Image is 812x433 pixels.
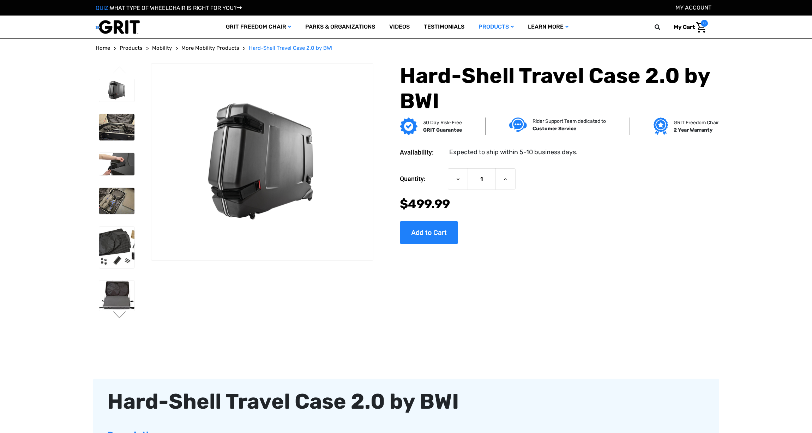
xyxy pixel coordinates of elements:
dd: Expected to ship within 5-10 business days. [449,148,578,157]
label: Quantity: [400,168,444,190]
img: Hard-Shell Travel Case 2.0 by BWI [99,281,134,311]
span: QUIZ: [96,5,110,11]
a: Products [120,44,143,52]
img: Hard-Shell Travel Case 2.0 by BWI [99,153,134,175]
a: Mobility [152,44,172,52]
img: Hard-Shell Travel Case 2.0 by BWI [99,188,134,214]
span: More Mobility Products [181,45,239,51]
strong: Customer Service [533,126,576,132]
a: Account [675,4,711,11]
a: Parks & Organizations [298,16,382,38]
a: Products [471,16,521,38]
a: QUIZ:WHAT TYPE OF WHEELCHAIR IS RIGHT FOR YOU? [96,5,242,11]
input: Add to Cart [400,221,458,244]
img: GRIT All-Terrain Wheelchair and Mobility Equipment [96,20,140,34]
strong: GRIT Guarantee [423,127,462,133]
button: Go to slide 2 of 2 [112,66,127,75]
strong: 2 Year Warranty [674,127,712,133]
button: Go to slide 2 of 2 [112,311,127,320]
span: Hard-Shell Travel Case 2.0 by BWI [249,45,332,51]
a: Hard-Shell Travel Case 2.0 by BWI [249,44,332,52]
a: Cart with 0 items [668,20,708,35]
img: Cart [696,22,706,33]
span: Home [96,45,110,51]
a: Learn More [521,16,576,38]
div: Hard-Shell Travel Case 2.0 by BWI [107,386,705,417]
img: GRIT Guarantee [400,118,417,135]
img: Hard-Shell Travel Case 2.0 by BWI [99,114,134,140]
h1: Hard-Shell Travel Case 2.0 by BWI [400,63,717,114]
a: Testimonials [417,16,471,38]
a: More Mobility Products [181,44,239,52]
span: $499.99 [400,197,450,211]
p: Rider Support Team dedicated to [533,118,606,125]
a: GRIT Freedom Chair [219,16,298,38]
span: Mobility [152,45,172,51]
a: Home [96,44,110,52]
nav: Breadcrumb [96,44,717,52]
img: Hard-Shell Travel Case 2.0 by BWI [99,227,134,268]
img: Grit freedom [654,118,668,135]
img: Hard-Shell Travel Case 2.0 by BWI [99,79,134,102]
p: GRIT Freedom Chair [674,119,719,126]
input: Search [658,20,668,35]
a: Videos [382,16,417,38]
img: Hard-Shell Travel Case 2.0 by BWI [151,90,373,233]
img: Customer service [509,118,527,132]
span: 0 [701,20,708,27]
span: Products [120,45,143,51]
dt: Availability: [400,148,444,157]
span: My Cart [674,24,695,30]
p: 30 Day Risk-Free [423,119,462,126]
